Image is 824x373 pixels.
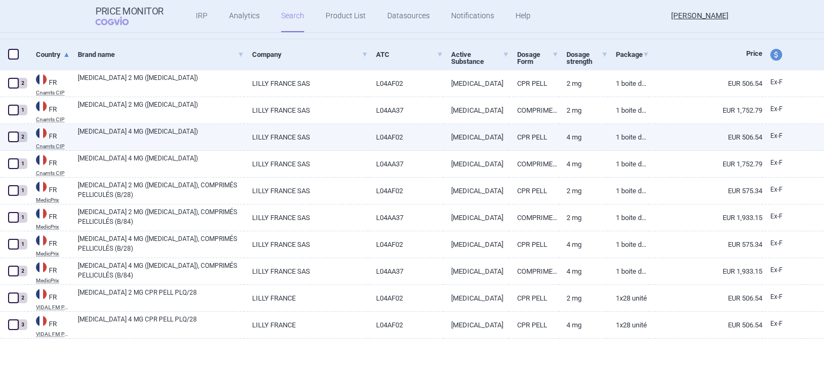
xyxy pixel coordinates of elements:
a: [MEDICAL_DATA] [443,312,509,338]
a: Active Substance [451,41,509,75]
a: [MEDICAL_DATA] 2 MG ([MEDICAL_DATA]) [78,100,244,119]
a: 1 BOITE DE 84, COMPRIMÉS PELLICULÉS [608,204,649,231]
a: Company [252,41,367,68]
abbr: Cnamts CIP — Database of National Insurance Fund for Salaried Worker (code CIP), France. [36,144,70,149]
a: [MEDICAL_DATA] 4 MG ([MEDICAL_DATA]) [78,153,244,173]
a: L04AF02 [368,124,444,150]
a: 1 BOITE DE 28, COMPRIMÉS PELLICULÉS [608,70,649,97]
a: L04AA37 [368,204,444,231]
div: 1 [18,239,27,250]
a: L04AA37 [368,97,444,123]
span: Price [746,49,762,57]
a: LILLY FRANCE SAS [244,124,367,150]
a: EUR 506.54 [649,70,762,97]
a: Ex-F [762,75,802,91]
strong: Price Monitor [95,6,164,17]
a: [MEDICAL_DATA] 2 MG ([MEDICAL_DATA]), COMPRIMÉS PELLICULÉS (B/84) [78,207,244,226]
a: FRFRMedicPrix [28,234,70,257]
a: COMPRIME PELLICULE; NE PAS ECRASER [509,97,558,123]
a: 4 MG [558,258,608,284]
a: [MEDICAL_DATA] [443,70,509,97]
a: L04AF02 [368,312,444,338]
a: [MEDICAL_DATA] [443,178,509,204]
a: 2 mg [558,70,608,97]
abbr: VIDAL FM PRIX — List of medicinal products published by VIDAL France - retail price. [36,305,70,310]
span: Ex-factory price [770,78,783,86]
span: Ex-factory price [770,239,783,247]
div: 1 [18,105,27,115]
span: Ex-factory price [770,266,783,274]
a: [MEDICAL_DATA] 2 MG CPR PELL PLQ/28 [78,288,244,307]
div: 2 [18,266,27,276]
abbr: MedicPrix — Online database developed by The Ministry of Social Affairs and Health, France [36,251,70,257]
a: L04AF02 [368,70,444,97]
a: LILLY FRANCE SAS [244,97,367,123]
a: 1x28 unité [608,285,649,311]
img: France [36,235,47,246]
abbr: Cnamts CIP — Database of National Insurance Fund for Salaried Worker (code CIP), France. [36,171,70,176]
a: L04AF02 [368,285,444,311]
span: Ex-factory price [770,105,783,113]
a: [MEDICAL_DATA] 2 MG ([MEDICAL_DATA]), COMPRIMÉS PELLICULÉS (B/28) [78,180,244,200]
a: 1 BOITE DE 84, COMPRIMÉS PELLICULÉS [608,97,649,123]
abbr: MedicPrix — Online database developed by The Ministry of Social Affairs and Health, France [36,224,70,230]
a: Ex-F [762,316,802,332]
img: France [36,128,47,138]
a: FRFRCnamts CIP [28,153,70,176]
div: 2 [18,131,27,142]
abbr: MedicPrix — Online database developed by The Ministry of Social Affairs and Health, France [36,198,70,203]
abbr: Cnamts CIP — Database of National Insurance Fund for Salaried Worker (code CIP), France. [36,117,70,122]
a: Ex-F [762,289,802,305]
a: [MEDICAL_DATA] [443,97,509,123]
a: Brand name [78,41,244,68]
a: CPR PELL [509,70,558,97]
span: Ex-factory price [770,293,783,301]
a: [MEDICAL_DATA] 4 MG CPR PELL PLQ/28 [78,315,244,334]
a: [MEDICAL_DATA] [443,285,509,311]
span: Ex-factory price [770,132,783,140]
a: 4 mg [558,312,608,338]
a: CPR PELL [509,285,558,311]
div: 3 [18,319,27,330]
img: France [36,208,47,219]
a: 2 mg [558,285,608,311]
a: [MEDICAL_DATA] [443,231,509,258]
a: LILLY FRANCE SAS [244,258,367,284]
a: [MEDICAL_DATA] [443,151,509,177]
span: Ex-factory price [770,186,783,193]
a: [MEDICAL_DATA] 2 MG ([MEDICAL_DATA]) [78,73,244,92]
a: Ex-F [762,236,802,252]
a: L04AA37 [368,258,444,284]
span: Ex-factory price [770,159,783,166]
a: L04AF02 [368,231,444,258]
img: France [36,289,47,299]
a: 4 MG [558,151,608,177]
a: LILLY FRANCE SAS [244,178,367,204]
div: 2 [18,292,27,303]
a: FRFRVIDAL FM PRIX [28,288,70,310]
a: FRFRVIDAL FM PRIX [28,315,70,337]
a: FRFRMedicPrix [28,207,70,230]
a: Dosage strength [566,41,608,75]
a: COMPRIME PELLICULE; NE PAS ECRASER [509,151,558,177]
a: Ex-F [762,101,802,118]
a: COMPRIME PELLICULE; NE PAS ECRASER [509,204,558,231]
div: 1 [18,158,27,169]
a: [MEDICAL_DATA] [443,124,509,150]
a: Ex-F [762,182,802,198]
a: L04AF02 [368,178,444,204]
a: EUR 575.34 [649,231,762,258]
a: 1 BOITE DE 28, COMPRIMÉS PELLICULÉS [608,178,649,204]
a: [MEDICAL_DATA] [443,258,509,284]
a: Ex-F [762,155,802,171]
a: 2 MG [558,97,608,123]
a: [MEDICAL_DATA] 4 MG ([MEDICAL_DATA]), COMPRIMÉS PELLICULÉS (B/84) [78,261,244,280]
div: 1 [18,185,27,196]
a: EUR 506.54 [649,312,762,338]
a: [MEDICAL_DATA] [443,204,509,231]
a: [MEDICAL_DATA] 4 MG ([MEDICAL_DATA]) [78,127,244,146]
a: EUR 1,752.79 [649,97,762,123]
a: FRFRCnamts CIP [28,73,70,96]
a: Dosage Form [517,41,558,75]
a: 4 mg [558,231,608,258]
